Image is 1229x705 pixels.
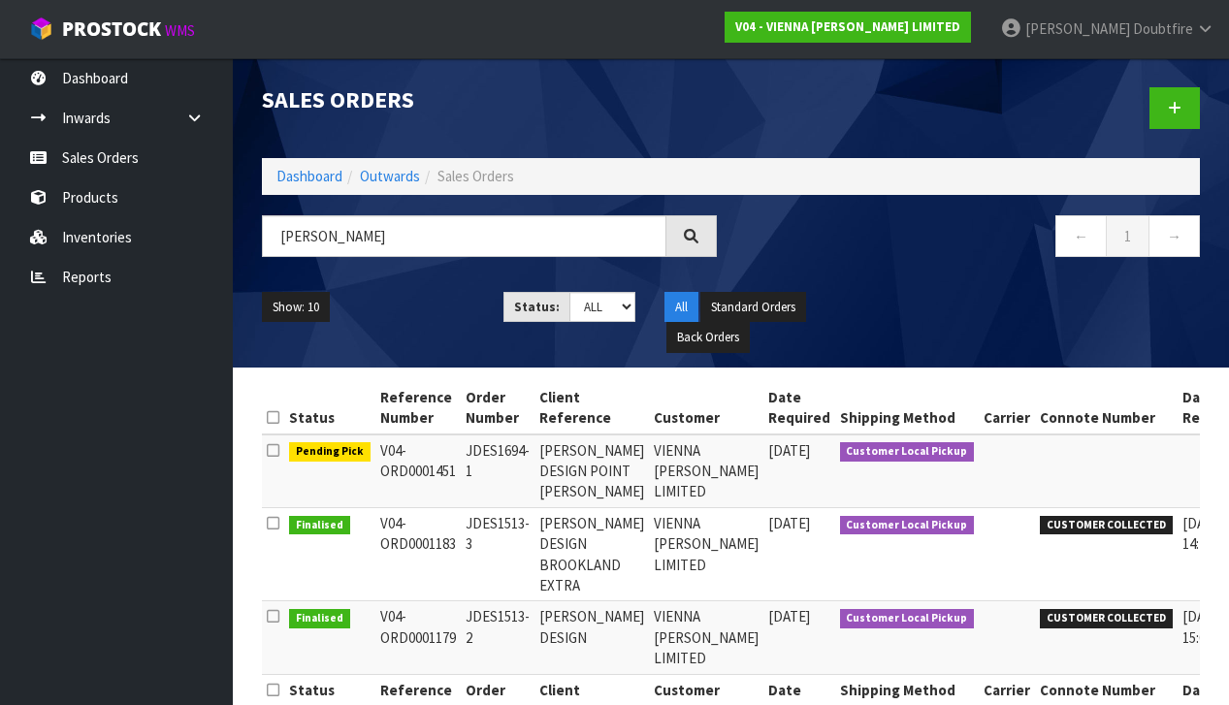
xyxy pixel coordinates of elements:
td: VIENNA [PERSON_NAME] LIMITED [649,507,763,601]
a: Dashboard [276,167,342,185]
button: Standard Orders [700,292,806,323]
span: [DATE] [768,514,810,532]
span: Pending Pick [289,442,371,462]
span: Sales Orders [437,167,514,185]
th: Order Number [461,382,534,434]
nav: Page navigation [746,215,1201,263]
strong: Status: [514,299,560,315]
span: ProStock [62,16,161,42]
button: All [664,292,698,323]
a: ← [1055,215,1107,257]
span: [PERSON_NAME] [1025,19,1130,38]
span: [DATE] 15:04:00 [1182,607,1229,646]
span: [DATE] 14:27:00 [1182,514,1229,553]
span: Finalised [289,516,350,535]
td: V04-ORD0001179 [375,601,461,674]
h1: Sales Orders [262,87,717,112]
th: Carrier [979,382,1035,434]
th: Shipping Method [835,382,980,434]
td: JDES1513-3 [461,507,534,601]
small: WMS [165,21,195,40]
th: Client Reference [534,382,649,434]
span: Customer Local Pickup [840,442,975,462]
td: [PERSON_NAME] DESIGN POINT [PERSON_NAME] [534,434,649,508]
th: Status [284,382,375,434]
span: [DATE] [768,607,810,625]
span: Doubtfire [1133,19,1193,38]
img: cube-alt.png [29,16,53,41]
th: Date Required [763,382,835,434]
a: Outwards [360,167,420,185]
td: JDES1513-2 [461,601,534,674]
span: Finalised [289,609,350,628]
td: [PERSON_NAME] DESIGN BROOKLAND EXTRA [534,507,649,601]
input: Search sales orders [262,215,666,257]
a: 1 [1106,215,1149,257]
td: V04-ORD0001183 [375,507,461,601]
th: Connote Number [1035,382,1178,434]
button: Show: 10 [262,292,330,323]
span: Customer Local Pickup [840,609,975,628]
strong: V04 - VIENNA [PERSON_NAME] LIMITED [735,18,960,35]
button: Back Orders [666,322,750,353]
span: [DATE] [768,441,810,460]
td: [PERSON_NAME] DESIGN [534,601,649,674]
th: Customer [649,382,763,434]
td: VIENNA [PERSON_NAME] LIMITED [649,601,763,674]
td: V04-ORD0001451 [375,434,461,508]
span: CUSTOMER COLLECTED [1040,516,1173,535]
a: → [1148,215,1200,257]
span: CUSTOMER COLLECTED [1040,609,1173,628]
td: VIENNA [PERSON_NAME] LIMITED [649,434,763,508]
td: JDES1694-1 [461,434,534,508]
span: Customer Local Pickup [840,516,975,535]
th: Reference Number [375,382,461,434]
